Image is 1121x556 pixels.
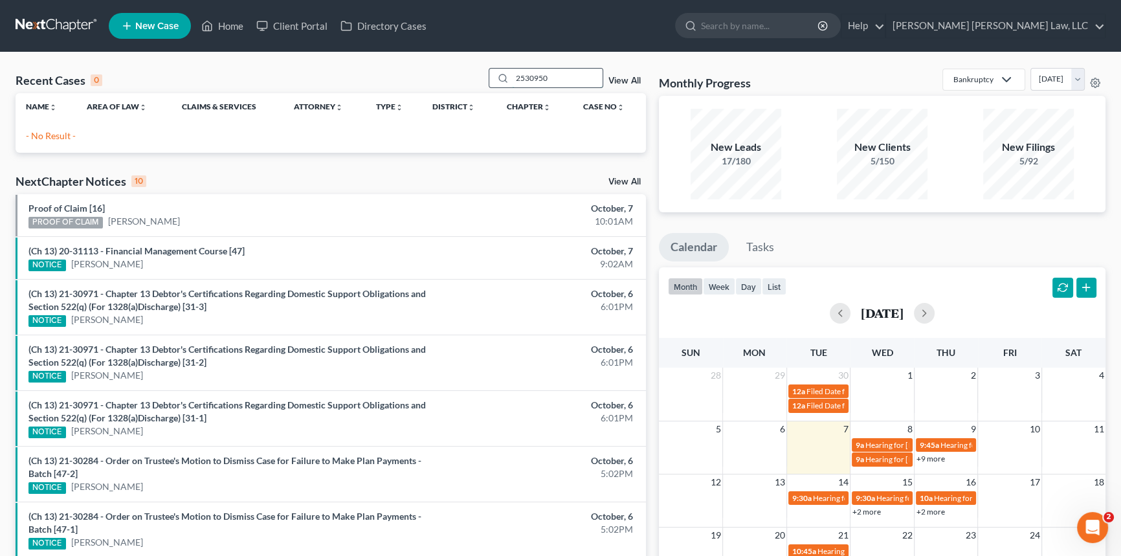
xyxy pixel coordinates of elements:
div: NOTICE [28,371,66,383]
span: 9a [856,440,864,450]
span: 29 [773,368,786,383]
div: NOTICE [28,315,66,327]
span: 4 [1098,368,1105,383]
i: unfold_more [543,104,551,111]
div: Bankruptcy [953,74,993,85]
span: Tue [810,347,827,358]
div: NOTICE [28,260,66,271]
span: 21 [837,528,850,543]
div: 9:02AM [440,258,633,271]
div: NOTICE [28,482,66,494]
h3: Monthly Progress [659,75,751,91]
i: unfold_more [335,104,343,111]
a: Help [841,14,885,38]
div: NOTICE [28,427,66,438]
span: 23 [964,528,977,543]
div: NextChapter Notices [16,173,146,189]
span: 13 [773,474,786,490]
span: 12a [792,401,805,410]
span: 20 [773,528,786,543]
div: 10:01AM [440,215,633,228]
span: Hearing for [US_STATE] Safety Association of Timbermen - Self I [813,493,1026,503]
a: (Ch 13) 21-30971 - Chapter 13 Debtor's Certifications Regarding Domestic Support Obligations and ... [28,288,426,312]
span: 19 [709,528,722,543]
span: Hearing for [PERSON_NAME] [934,493,1035,503]
div: 5/92 [983,155,1074,168]
span: 2 [1104,512,1114,522]
button: list [762,278,786,295]
a: +2 more [852,507,881,517]
div: NOTICE [28,538,66,550]
span: 11 [1093,421,1105,437]
div: 10 [131,175,146,187]
span: 17 [1028,474,1041,490]
i: unfold_more [467,104,475,111]
a: [PERSON_NAME] [71,425,143,438]
div: 5:02PM [440,523,633,536]
span: Mon [743,347,766,358]
div: October, 6 [440,510,633,523]
span: 28 [709,368,722,383]
span: 10a [920,493,933,503]
h2: [DATE] [861,306,904,320]
button: month [668,278,703,295]
a: Directory Cases [334,14,433,38]
span: Thu [937,347,955,358]
a: (Ch 13) 20-31113 - Financial Management Course [47] [28,245,245,256]
span: Hearing for [PERSON_NAME] [940,440,1041,450]
a: +9 more [916,454,945,463]
span: 9:30a [792,493,812,503]
a: Proof of Claim [16] [28,203,105,214]
span: 5 [715,421,722,437]
div: October, 7 [440,202,633,215]
span: 10 [1028,421,1041,437]
span: New Case [135,21,179,31]
span: 18 [1093,474,1105,490]
a: [PERSON_NAME] [71,369,143,382]
span: 9:30a [856,493,875,503]
span: Sat [1065,347,1082,358]
input: Search by name... [701,14,819,38]
a: Typeunfold_more [376,102,403,111]
div: New Leads [691,140,781,155]
iframe: Intercom live chat [1077,512,1108,543]
a: [PERSON_NAME] [71,480,143,493]
a: Case Nounfold_more [583,102,625,111]
div: October, 6 [440,287,633,300]
span: 12a [792,386,805,396]
div: 6:01PM [440,300,633,313]
a: [PERSON_NAME] [71,536,143,549]
div: Recent Cases [16,72,102,88]
i: unfold_more [617,104,625,111]
span: 8 [906,421,914,437]
span: 24 [1028,528,1041,543]
button: week [703,278,735,295]
span: 22 [901,528,914,543]
a: (Ch 13) 21-30971 - Chapter 13 Debtor's Certifications Regarding Domestic Support Obligations and ... [28,399,426,423]
a: Client Portal [250,14,334,38]
a: View All [608,76,641,85]
span: 2 [970,368,977,383]
span: 6 [779,421,786,437]
span: 16 [964,474,977,490]
span: Filed Date for [PERSON_NAME] [806,401,915,410]
div: PROOF OF CLAIM [28,217,103,228]
a: [PERSON_NAME] [71,313,143,326]
span: 12 [709,474,722,490]
a: Home [195,14,250,38]
a: (Ch 13) 21-30971 - Chapter 13 Debtor's Certifications Regarding Domestic Support Obligations and ... [28,344,426,368]
p: - No Result - [26,129,636,142]
span: Hearing for [PERSON_NAME] [865,454,966,464]
span: Hearing for [PERSON_NAME] [865,440,966,450]
div: 5/150 [837,155,927,168]
i: unfold_more [139,104,147,111]
a: Calendar [659,233,729,261]
span: 30 [837,368,850,383]
span: 9:45a [920,440,939,450]
span: 1 [906,368,914,383]
th: Claims & Services [172,93,283,119]
a: View All [608,177,641,186]
a: Chapterunfold_more [507,102,551,111]
a: [PERSON_NAME] [71,258,143,271]
a: Nameunfold_more [26,102,57,111]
